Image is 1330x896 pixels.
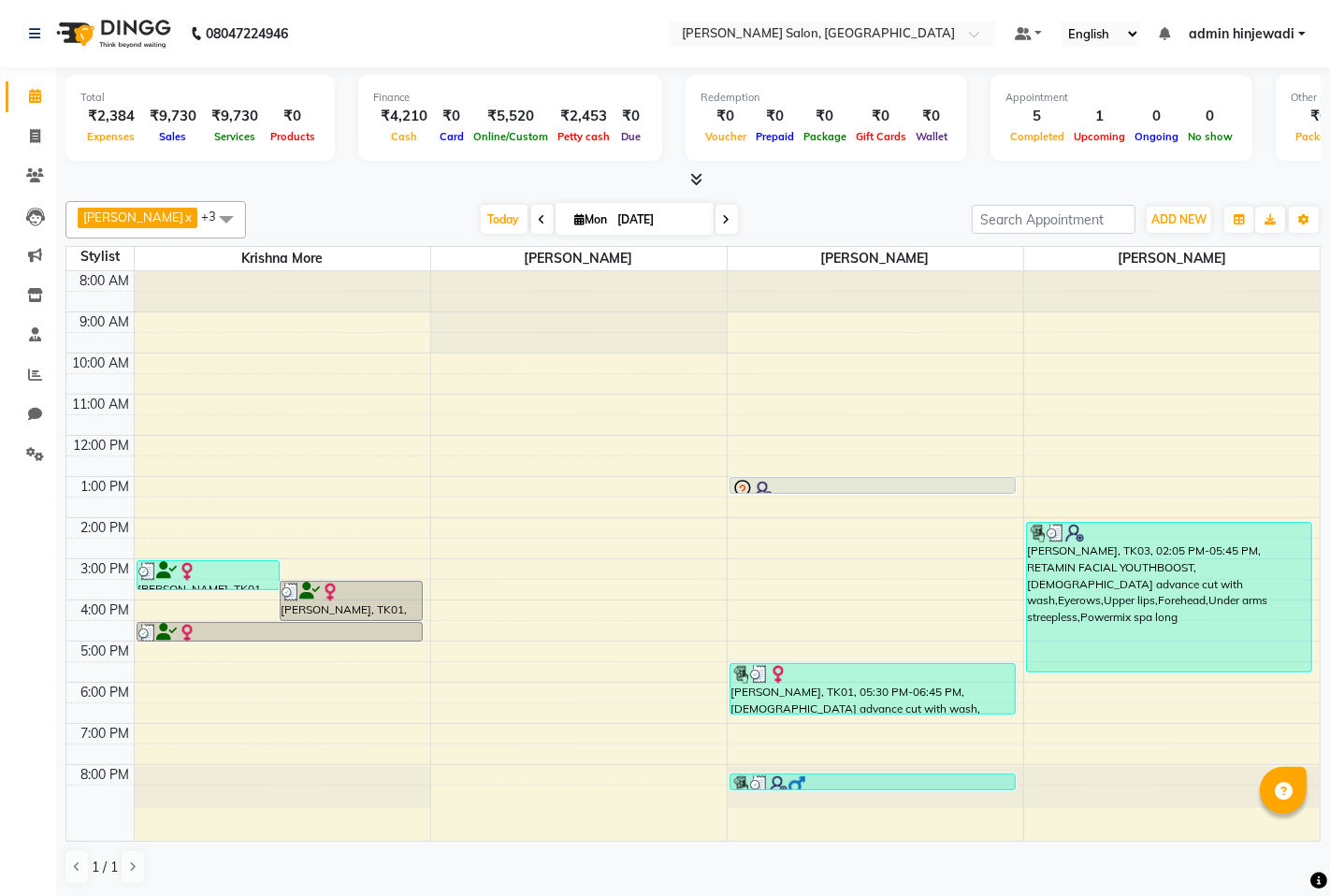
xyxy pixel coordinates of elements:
[701,106,751,127] div: ₹0
[851,106,911,127] div: ₹0
[1130,106,1183,127] div: 0
[83,130,140,143] span: Expenses
[435,106,469,127] div: ₹0
[1183,106,1237,127] div: 0
[751,130,799,143] span: Prepaid
[83,210,183,224] span: [PERSON_NAME]
[730,478,1015,493] div: [PERSON_NAME], TK02, 01:00 PM-01:25 PM, Classic cut
[1005,106,1069,127] div: 5
[77,312,134,332] div: 9:00 AM
[386,130,422,143] span: Cash
[553,106,614,127] div: ₹2,453
[135,247,430,270] span: krishna more
[78,724,134,744] div: 7:00 PM
[1024,247,1321,270] span: [PERSON_NAME]
[571,212,613,226] span: Mon
[1189,24,1294,44] span: admin hinjewadi
[728,247,1023,270] span: [PERSON_NAME]
[78,765,134,785] div: 8:00 PM
[183,210,192,224] a: x
[69,395,134,414] div: 11:00 AM
[155,130,192,143] span: Sales
[80,106,142,127] div: ₹2,384
[266,106,320,127] div: ₹0
[92,858,118,877] span: 1 / 1
[77,271,134,291] div: 8:00 AM
[78,559,134,579] div: 3:00 PM
[78,518,134,538] div: 2:00 PM
[137,561,279,589] div: [PERSON_NAME], TK01, 03:00 PM-03:45 PM, Tattoo Fade cut,[PERSON_NAME] Trimming
[799,106,851,127] div: ₹0
[78,683,134,702] div: 6:00 PM
[78,477,134,497] div: 1:00 PM
[206,7,288,60] b: 08047224946
[1183,130,1237,143] span: No show
[137,623,422,641] div: [PERSON_NAME], TK01, 04:30 PM-05:00 PM, Kids Classic Cut
[373,106,435,127] div: ₹4,210
[851,130,911,143] span: Gift Cards
[48,7,176,60] img: logo
[613,206,706,234] input: 2025-09-01
[1069,106,1130,127] div: 1
[266,130,320,143] span: Products
[730,664,1015,714] div: [PERSON_NAME], TK01, 05:30 PM-06:45 PM, [DEMOGRAPHIC_DATA] advance cut with wash,[DEMOGRAPHIC_DAT...
[469,106,553,127] div: ₹5,520
[1151,212,1207,226] span: ADD NEW
[66,247,134,267] div: Stylist
[972,205,1135,234] input: Search Appointment
[1005,130,1069,143] span: Completed
[142,106,204,127] div: ₹9,730
[616,130,645,143] span: Due
[373,90,647,106] div: Finance
[701,90,952,106] div: Redemption
[614,106,647,127] div: ₹0
[201,209,230,224] span: +3
[204,106,266,127] div: ₹9,730
[481,205,528,234] span: Today
[911,130,952,143] span: Wallet
[210,130,260,143] span: Services
[281,582,422,620] div: [PERSON_NAME], TK01, 03:30 PM-04:30 PM, Inoa touchup women 2 inch
[1130,130,1183,143] span: Ongoing
[78,600,134,620] div: 4:00 PM
[1027,523,1312,672] div: [PERSON_NAME], TK03, 02:05 PM-05:45 PM, RETAMIN FACIAL YOUTHBOOST,[DEMOGRAPHIC_DATA] advance cut ...
[1147,207,1211,233] button: ADD NEW
[70,436,134,455] div: 12:00 PM
[1069,130,1130,143] span: Upcoming
[911,106,952,127] div: ₹0
[435,130,469,143] span: Card
[799,130,851,143] span: Package
[730,774,1015,789] div: [PERSON_NAME], TK04, 08:10 PM-08:35 PM, Classic cut
[751,106,799,127] div: ₹0
[469,130,553,143] span: Online/Custom
[1005,90,1237,106] div: Appointment
[553,130,614,143] span: Petty cash
[78,642,134,661] div: 5:00 PM
[80,90,320,106] div: Total
[69,354,134,373] div: 10:00 AM
[431,247,727,270] span: [PERSON_NAME]
[701,130,751,143] span: Voucher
